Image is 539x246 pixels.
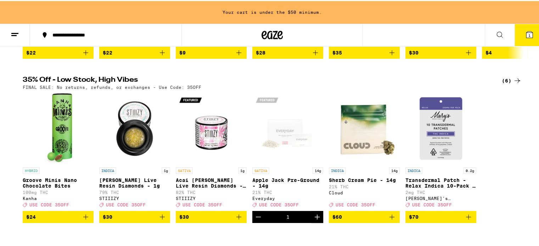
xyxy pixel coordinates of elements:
button: Add to bag [405,46,476,58]
p: 14g [389,166,400,173]
p: SATIVA [252,166,269,173]
button: Decrement [252,210,264,222]
span: Hi. Need any help? [4,5,51,11]
p: 79% THC [99,189,170,194]
span: $9 [179,49,186,55]
span: $60 [332,213,342,219]
span: $35 [332,49,342,55]
a: Open page for Acai Berry Live Resin Diamonds - 1g from STIIIZY [176,92,247,210]
span: $30 [179,213,189,219]
div: 1 [286,213,290,219]
a: Open page for Groove Minis Nano Chocolate Bites from Kanha [23,92,94,210]
button: Add to bag [176,46,247,58]
p: 82% THC [176,189,247,194]
button: Add to bag [176,210,247,222]
div: Cloud [329,189,400,194]
button: Increment [311,210,323,222]
p: Sherb Cream Pie - 14g [329,176,400,182]
span: $70 [409,213,419,219]
div: STIIIZY [99,195,170,200]
button: Add to bag [329,210,400,222]
p: Acai [PERSON_NAME] Live Resin Diamonds - 1g [176,176,247,188]
p: SATIVA [176,166,193,173]
span: USE CODE 35OFF [29,202,69,206]
p: 1g [162,166,170,173]
p: Groove Minis Nano Chocolate Bites [23,176,94,188]
div: Kanha [23,195,94,200]
p: HYBRID [23,166,40,173]
a: Open page for Mochi Gelato Live Resin Diamonds - 1g from STIIIZY [99,92,170,210]
p: INDICA [405,166,422,173]
span: $22 [26,49,36,55]
div: STIIIZY [176,195,247,200]
span: 1 [528,32,530,36]
p: 21% THC [252,189,323,194]
a: (6) [502,75,522,84]
h2: 35% Off - Low Stock, High Vibes [23,75,487,84]
span: USE CODE 35OFF [259,202,299,206]
div: [PERSON_NAME]'s Medicinals [405,195,476,200]
p: Transdermal Patch - Relax Indica 10-Pack - 200mg [405,176,476,188]
p: 100mg THC [23,189,94,194]
img: Cloud - Sherb Cream Pie - 14g [329,92,400,163]
span: $4 [485,49,492,55]
a: Open page for Transdermal Patch - Relax Indica 10-Pack - 200mg from Mary's Medicinals [405,92,476,210]
button: Add to bag [329,46,400,58]
span: $24 [26,213,36,219]
span: $22 [103,49,112,55]
p: 2mg THC [405,189,476,194]
span: USE CODE 35OFF [336,202,375,206]
img: Mary's Medicinals - Transdermal Patch - Relax Indica 10-Pack - 200mg [405,92,476,163]
p: INDICA [329,166,346,173]
a: Open page for Sherb Cream Pie - 14g from Cloud [329,92,400,210]
button: Add to bag [23,46,94,58]
span: $28 [256,49,265,55]
button: Add to bag [252,46,323,58]
span: USE CODE 35OFF [183,202,222,206]
p: [PERSON_NAME] Live Resin Diamonds - 1g [99,176,170,188]
p: INDICA [99,166,116,173]
button: Add to bag [99,210,170,222]
span: $30 [103,213,112,219]
span: USE CODE 35OFF [106,202,146,206]
button: Add to bag [405,210,476,222]
div: Everyday [252,195,323,200]
p: 1g [238,166,247,173]
img: STIIIZY - Mochi Gelato Live Resin Diamonds - 1g [99,92,170,163]
p: 0.2g [464,166,476,173]
button: Add to bag [99,46,170,58]
span: $30 [409,49,419,55]
p: FINAL SALE: No returns, refunds, or exchanges - Use Code: 35OFF [23,84,201,88]
p: 14g [313,166,323,173]
img: Kanha - Groove Minis Nano Chocolate Bites [44,92,72,163]
img: STIIIZY - Acai Berry Live Resin Diamonds - 1g [176,92,247,163]
a: Open page for Apple Jack Pre-Ground - 14g from Everyday [252,92,323,210]
button: Add to bag [23,210,94,222]
p: Apple Jack Pre-Ground - 14g [252,176,323,188]
span: USE CODE 35OFF [412,202,452,206]
p: 21% THC [329,183,400,188]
